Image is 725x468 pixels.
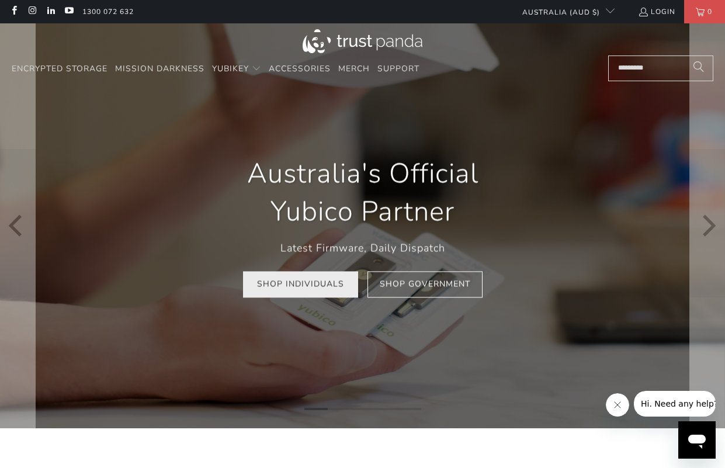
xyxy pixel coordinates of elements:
[377,56,419,83] a: Support
[212,240,514,257] p: Latest Firmware, Daily Dispatch
[303,29,422,53] img: Trust Panda Australia
[82,5,134,18] a: 1300 072 632
[46,7,55,16] a: Trust Panda Australia on LinkedIn
[398,408,421,410] li: Page dot 5
[377,63,419,74] span: Support
[638,5,675,18] a: Login
[243,271,358,297] a: Shop Individuals
[9,7,19,16] a: Trust Panda Australia on Facebook
[606,393,629,417] iframe: Close message
[328,408,351,410] li: Page dot 2
[12,56,419,83] nav: Translation missing: en.navigation.header.main_nav
[634,391,716,417] iframe: Message from company
[678,421,716,459] iframe: Button to launch messaging window
[27,7,37,16] a: Trust Panda Australia on Instagram
[367,271,483,297] a: Shop Government
[269,56,331,83] a: Accessories
[351,408,374,410] li: Page dot 3
[269,63,331,74] span: Accessories
[212,63,249,74] span: YubiKey
[64,7,74,16] a: Trust Panda Australia on YouTube
[684,56,713,81] button: Search
[12,56,107,83] a: Encrypted Storage
[7,8,84,18] span: Hi. Need any help?
[374,408,398,410] li: Page dot 4
[338,56,370,83] a: Merch
[338,63,370,74] span: Merch
[304,408,328,410] li: Page dot 1
[212,154,514,231] h1: Australia's Official Yubico Partner
[212,56,261,83] summary: YubiKey
[115,56,204,83] a: Mission Darkness
[115,63,204,74] span: Mission Darkness
[12,63,107,74] span: Encrypted Storage
[608,56,713,81] input: Search...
